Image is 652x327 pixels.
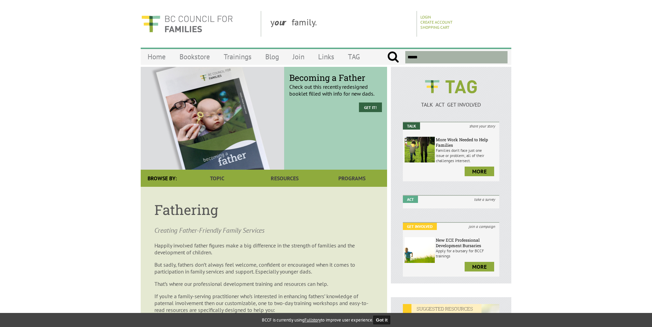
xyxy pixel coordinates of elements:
a: Links [311,49,341,65]
a: Join [286,49,311,65]
img: BC Council for FAMILIES [141,11,233,37]
p: Families don’t face just one issue or problem; all of their challenges intersect. [436,148,498,163]
a: Get it! [359,102,382,112]
p: TALK ACT GET INVOLVED [403,101,499,108]
i: join a campaign [465,223,499,230]
a: TAG [341,49,367,65]
em: Act [403,196,418,203]
p: If you’re a family-serving practitioner who’s interested in enhancing fathers’ knowledge of pater... [154,293,373,313]
p: That’s where our professional development training and resources can help. [154,280,373,287]
p: Happily involved father figures make a big difference in the strength of families and the develop... [154,242,373,256]
a: Bookstore [173,49,217,65]
em: SUGGESTED RESOURCES [403,304,481,313]
a: Home [141,49,173,65]
i: share your story [465,122,499,130]
img: BCCF's TAG Logo [420,74,482,100]
em: Get Involved [403,223,437,230]
a: Login [420,14,431,20]
em: Talk [403,122,420,130]
p: Check out this recently redesigned booklet filled with info for new dads. [289,77,382,97]
p: But sadly, fathers don’t always feel welcome, confident or encouraged when it comes to participat... [154,261,373,275]
a: Shopping Cart [420,25,450,30]
p: Creating Father-Friendly Family Services [154,226,373,235]
a: Topic [184,170,251,187]
a: Create Account [420,20,453,25]
strong: our [275,16,292,28]
i: take a survey [470,196,499,203]
div: y family. [265,11,417,37]
a: TALK ACT GET INVOLVED [403,94,499,108]
p: Apply for a bursary for BCCF trainings [436,248,498,258]
span: Becoming a Father [289,72,382,83]
h1: Fathering [154,201,373,219]
h6: New ECE Professional Development Bursaries [436,237,498,248]
a: Resources [251,170,318,187]
h6: More Work Needed to Help Families [436,137,498,148]
a: Programs [318,170,386,187]
a: Fullstory [304,317,321,323]
a: Trainings [217,49,258,65]
a: Blog [258,49,286,65]
a: more [465,167,494,176]
div: Browse By: [141,170,184,187]
a: more [465,262,494,271]
input: Submit [387,51,399,63]
button: Got it [373,316,391,324]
